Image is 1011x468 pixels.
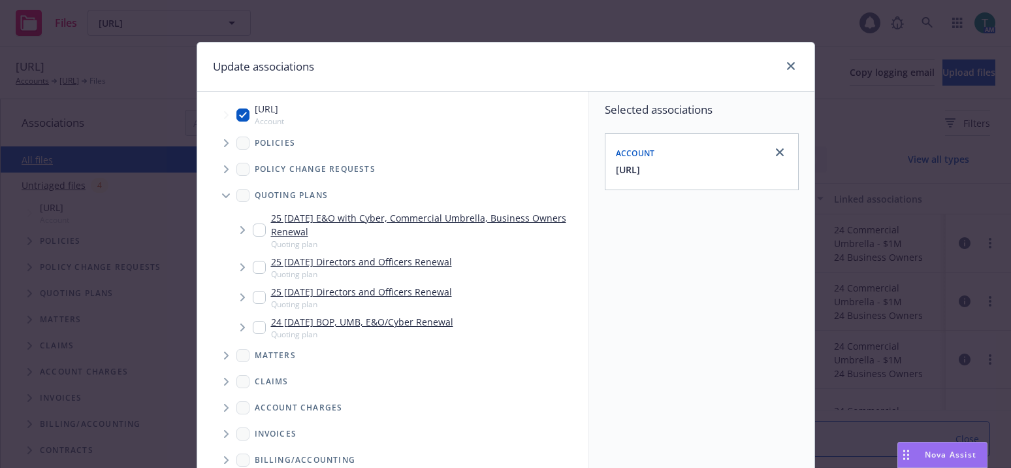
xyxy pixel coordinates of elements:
[605,102,799,118] span: Selected associations
[255,165,376,173] span: Policy change requests
[271,299,452,310] span: Quoting plan
[271,315,453,329] a: 24 [DATE] BOP, UMB, E&O/Cyber Renewal
[255,378,289,386] span: Claims
[271,211,583,239] a: 25 [DATE] E&O with Cyber, Commercial Umbrella, Business Owners Renewal
[271,269,452,280] span: Quoting plan
[255,192,329,199] span: Quoting plans
[616,148,655,159] span: Account
[255,456,356,464] span: Billing/Accounting
[255,102,284,116] span: [URL]
[255,139,296,147] span: Policies
[197,99,588,447] div: Tree Example
[271,285,452,299] a: 25 [DATE] Directors and Officers Renewal
[255,116,284,127] span: Account
[255,430,297,438] span: Invoices
[925,449,976,460] span: Nova Assist
[213,58,314,75] h1: Update associations
[616,163,640,176] button: [URL]
[783,58,799,74] a: close
[898,443,914,467] div: Drag to move
[255,352,296,359] span: Matters
[255,404,343,412] span: Account charges
[271,239,583,250] span: Quoting plan
[271,255,452,269] a: 25 [DATE] Directors and Officers Renewal
[772,144,788,160] a: close
[897,442,987,468] button: Nova Assist
[271,329,453,340] span: Quoting plan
